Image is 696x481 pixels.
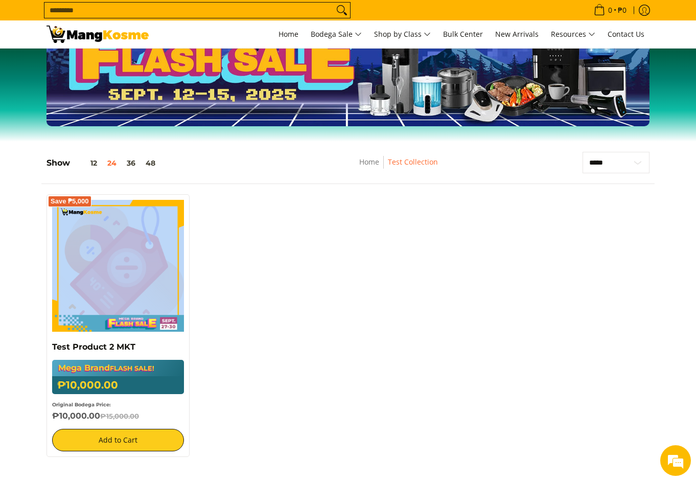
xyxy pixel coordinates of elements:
[70,159,102,167] button: 12
[551,28,595,41] span: Resources
[443,29,483,39] span: Bulk Center
[141,159,160,167] button: 48
[608,29,644,39] span: Contact Us
[52,342,135,352] a: Test Product 2 MKT
[334,3,350,18] button: Search
[52,402,111,407] small: Original Bodega Price:
[100,412,139,420] del: ₱15,000.00
[102,159,122,167] button: 24
[490,20,544,48] a: New Arrivals
[359,157,379,167] a: Home
[159,20,649,48] nav: Main Menu
[591,5,630,16] span: •
[5,279,195,315] textarea: Type your message and hit 'Enter'
[279,29,298,39] span: Home
[607,7,614,14] span: 0
[388,157,438,167] a: Test Collection
[273,20,304,48] a: Home
[53,57,172,71] div: Chat with us now
[59,129,141,232] span: We're online!
[306,20,367,48] a: Bodega Sale
[47,158,160,168] h5: Show
[292,156,505,179] nav: Breadcrumbs
[311,28,362,41] span: Bodega Sale
[47,26,149,43] img: Test Collection | Mang Kosme
[546,20,600,48] a: Resources
[52,376,184,394] h6: ₱10,000.00
[168,5,192,30] div: Minimize live chat window
[122,159,141,167] button: 36
[602,20,649,48] a: Contact Us
[52,429,184,451] button: Add to Cart
[616,7,628,14] span: ₱0
[52,411,184,421] h6: ₱10,000.00
[495,29,539,39] span: New Arrivals
[52,200,184,332] img: Test Product 2 MKT
[374,28,431,41] span: Shop by Class
[438,20,488,48] a: Bulk Center
[369,20,436,48] a: Shop by Class
[51,198,89,204] span: Save ₱5,000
